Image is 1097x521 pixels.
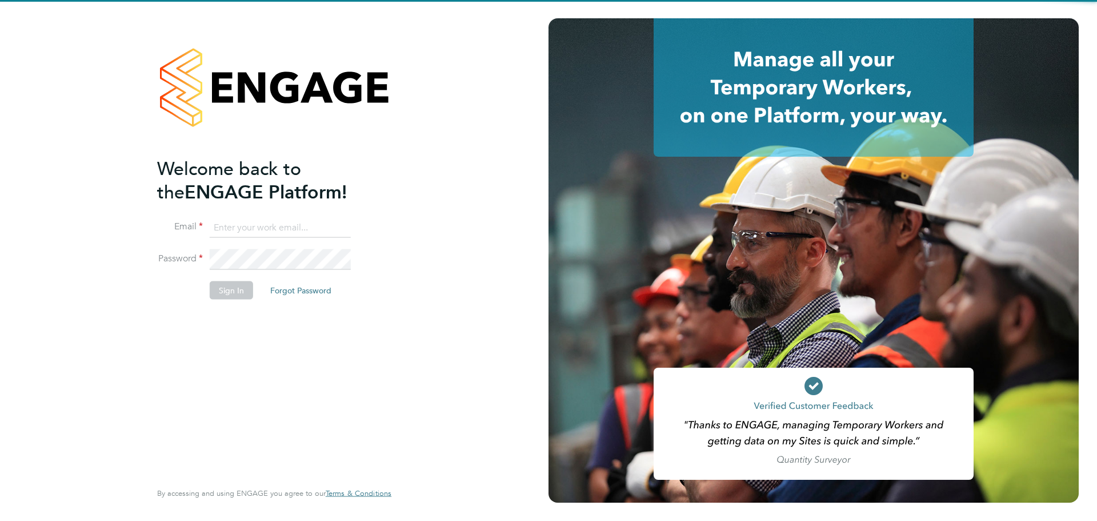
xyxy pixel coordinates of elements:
a: Terms & Conditions [326,489,391,498]
label: Email [157,221,203,233]
input: Enter your work email... [210,217,351,238]
label: Password [157,253,203,265]
button: Sign In [210,281,253,300]
span: Welcome back to the [157,157,301,203]
span: By accessing and using ENGAGE you agree to our [157,488,391,498]
h2: ENGAGE Platform! [157,157,380,204]
button: Forgot Password [261,281,341,300]
span: Terms & Conditions [326,488,391,498]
